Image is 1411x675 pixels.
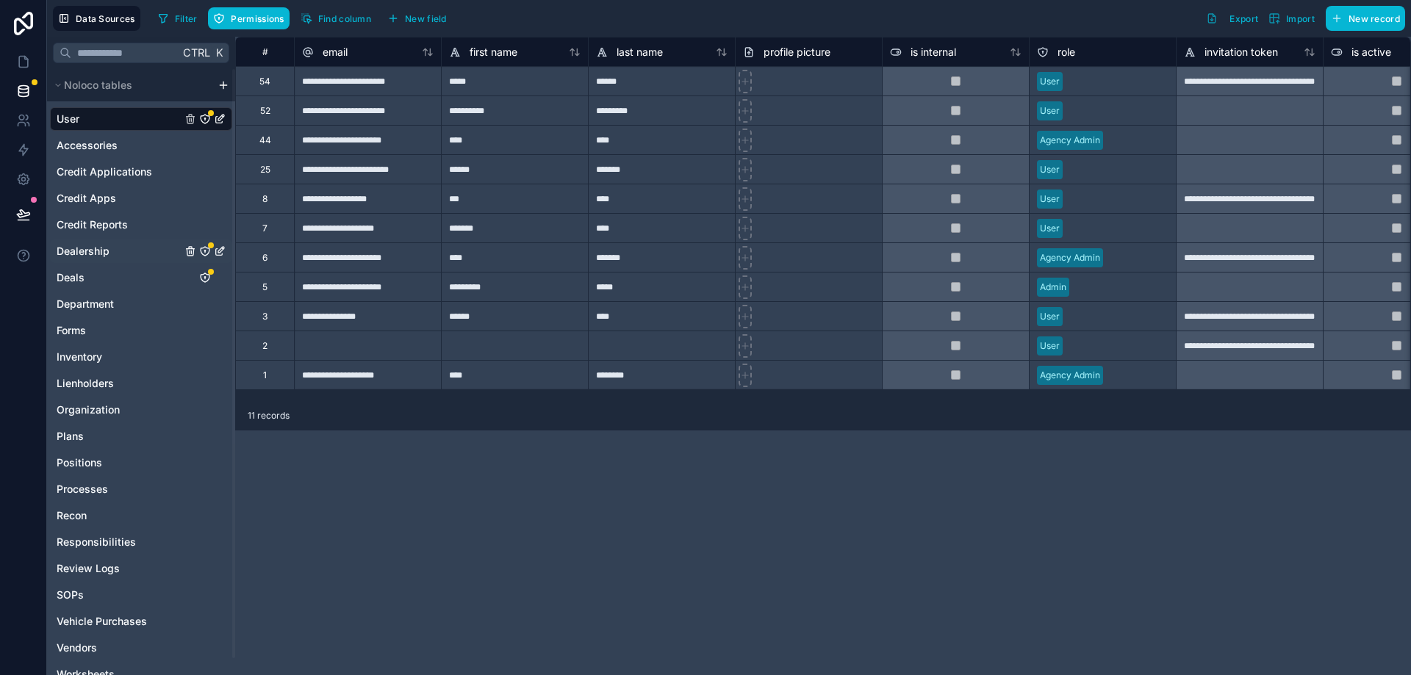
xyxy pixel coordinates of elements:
[57,350,182,364] a: Inventory
[1040,192,1060,206] div: User
[57,535,182,549] a: Responsibilities
[57,403,182,417] a: Organization
[57,588,182,602] a: SOPs
[57,508,87,523] span: Recon
[50,75,212,95] button: Noloco tables
[260,105,270,117] div: 52
[57,297,114,311] span: Department
[50,425,232,448] div: Plans
[1040,310,1060,323] div: User
[470,45,517,59] span: first name
[764,45,830,59] span: profile picture
[57,270,182,285] a: Deals
[57,376,114,391] span: Lienholders
[57,614,147,629] span: Vehicle Purchases
[262,223,268,234] div: 7
[50,187,232,210] div: Credit Apps
[57,217,182,232] a: Credit Reports
[1040,134,1100,147] div: Agency Admin
[57,508,182,523] a: Recon
[259,76,270,87] div: 54
[1058,45,1075,59] span: role
[57,561,182,576] a: Review Logs
[57,640,97,655] span: Vendors
[57,323,86,338] span: Forms
[1286,13,1315,24] span: Import
[57,244,109,259] span: Dealership
[1040,75,1060,88] div: User
[57,588,84,602] span: SOPs
[1229,13,1258,24] span: Export
[57,403,120,417] span: Organization
[57,482,182,497] a: Processes
[208,7,289,29] button: Permissions
[57,640,182,655] a: Vendors
[262,340,268,352] div: 2
[50,398,232,422] div: Organization
[1040,104,1060,118] div: User
[50,504,232,527] div: Recon
[50,319,232,342] div: Forms
[1320,6,1405,31] a: New record
[50,610,232,633] div: Vehicle Purchases
[50,372,232,395] div: Lienholders
[1326,6,1405,31] button: New record
[1040,163,1060,176] div: User
[1204,45,1278,59] span: invitation token
[617,45,663,59] span: last name
[57,138,182,153] a: Accessories
[1040,369,1100,382] div: Agency Admin
[1040,222,1060,235] div: User
[57,138,118,153] span: Accessories
[76,13,135,24] span: Data Sources
[263,369,267,381] div: 1
[50,239,232,263] div: Dealership
[152,7,203,29] button: Filter
[50,345,232,369] div: Inventory
[57,455,182,470] a: Positions
[57,191,116,206] span: Credit Apps
[295,7,376,29] button: Find column
[1349,13,1400,24] span: New record
[57,112,79,126] span: User
[50,477,232,501] div: Processes
[175,13,198,24] span: Filter
[57,191,182,206] a: Credit Apps
[911,45,956,59] span: is internal
[57,429,182,444] a: Plans
[53,6,140,31] button: Data Sources
[318,13,371,24] span: Find column
[64,78,132,93] span: Noloco tables
[323,45,348,59] span: email
[247,46,283,57] div: #
[50,266,232,289] div: Deals
[50,213,232,237] div: Credit Reports
[214,48,224,58] span: K
[1040,339,1060,353] div: User
[262,252,268,264] div: 6
[262,281,268,293] div: 5
[57,217,128,232] span: Credit Reports
[208,7,295,29] a: Permissions
[405,13,447,24] span: New field
[57,535,136,549] span: Responsibilities
[57,165,152,179] span: Credit Applications
[1040,281,1066,294] div: Admin
[50,134,232,157] div: Accessories
[57,165,182,179] a: Credit Applications
[1263,6,1320,31] button: Import
[50,451,232,474] div: Positions
[248,410,290,422] span: 11 records
[57,112,182,126] a: User
[50,160,232,184] div: Credit Applications
[57,376,182,391] a: Lienholders
[50,583,232,607] div: SOPs
[262,193,268,205] div: 8
[57,482,108,497] span: Processes
[259,134,271,146] div: 44
[50,107,232,131] div: User
[1351,45,1391,59] span: is active
[1201,6,1263,31] button: Export
[57,614,182,629] a: Vehicle Purchases
[1040,251,1100,264] div: Agency Admin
